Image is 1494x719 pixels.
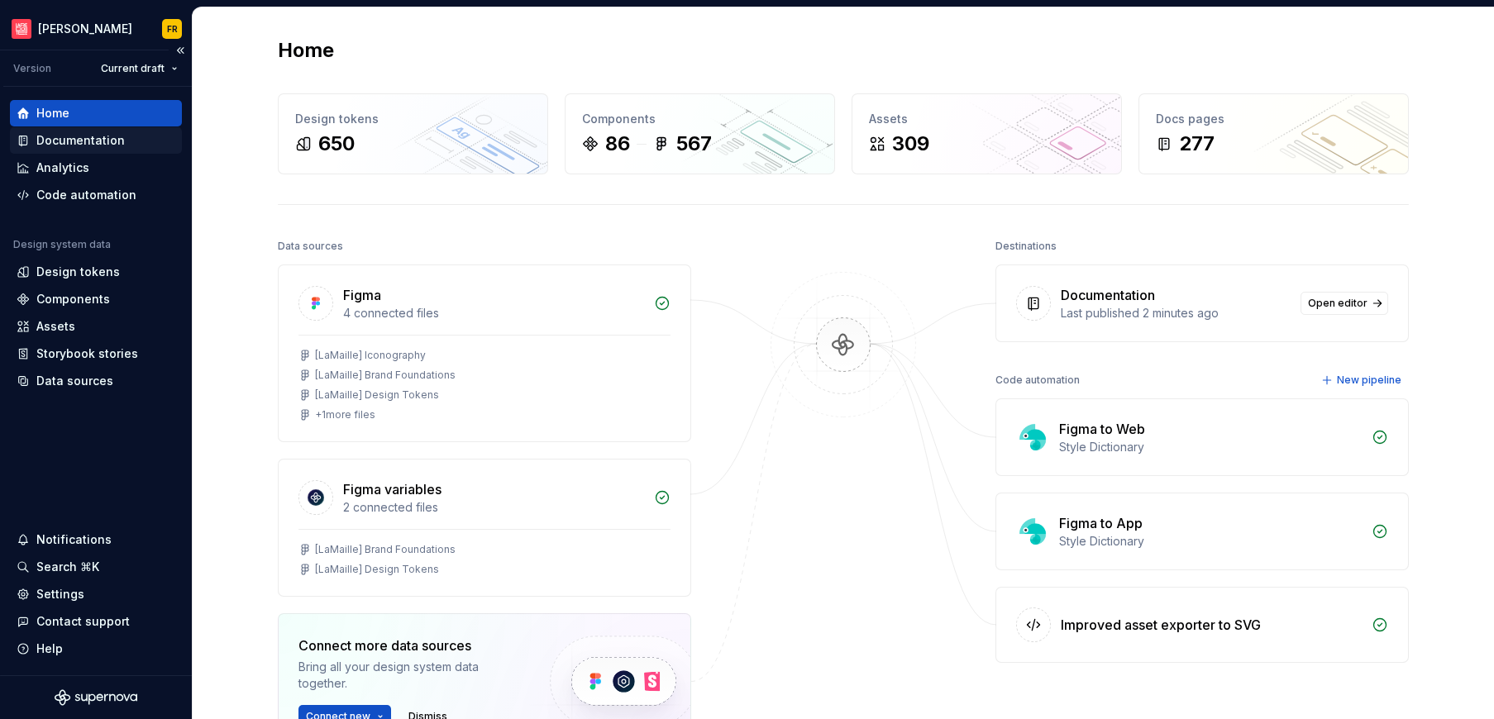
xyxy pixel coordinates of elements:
[36,264,120,280] div: Design tokens
[12,19,31,39] img: f15b4b9a-d43c-4bd8-bdfb-9b20b89b7814.png
[10,182,182,208] a: Code automation
[1301,292,1388,315] a: Open editor
[1059,439,1362,455] div: Style Dictionary
[36,586,84,602] div: Settings
[36,640,63,657] div: Help
[55,689,137,706] svg: Supernova Logo
[10,286,182,312] a: Components
[36,291,110,307] div: Components
[676,131,712,157] div: 567
[10,259,182,285] a: Design tokens
[36,105,69,121] div: Home
[36,559,99,575] div: Search ⌘K
[36,345,138,362] div: Storybook stories
[36,187,136,203] div: Code automation
[1059,419,1145,439] div: Figma to Web
[278,93,548,174] a: Design tokens650
[10,127,182,154] a: Documentation
[10,608,182,635] button: Contact support
[298,659,522,692] div: Bring all your design system data together.
[1059,533,1362,550] div: Style Dictionary
[10,581,182,607] a: Settings
[565,93,835,174] a: Components86567
[298,636,522,655] div: Connect more data sources
[278,235,343,258] div: Data sources
[995,369,1080,392] div: Code automation
[36,132,125,149] div: Documentation
[995,235,1057,258] div: Destinations
[36,318,75,335] div: Assets
[852,93,1122,174] a: Assets309
[36,531,112,548] div: Notifications
[315,388,439,402] div: [LaMaille] Design Tokens
[315,369,456,382] div: [LaMaille] Brand Foundations
[343,479,442,499] div: Figma variables
[315,563,439,576] div: [LaMaille] Design Tokens
[605,131,630,157] div: 86
[1061,305,1291,321] div: Last published 2 minutes ago
[93,57,185,80] button: Current draft
[13,238,111,251] div: Design system data
[3,11,189,46] button: [PERSON_NAME]FR
[10,554,182,580] button: Search ⌘K
[343,305,644,321] div: 4 connected files
[10,526,182,553] button: Notifications
[318,131,355,157] div: 650
[582,111,818,127] div: Components
[315,543,456,556] div: [LaMaille] Brand Foundations
[1059,513,1143,533] div: Figma to App
[1138,93,1409,174] a: Docs pages277
[101,62,165,75] span: Current draft
[10,636,182,662] button: Help
[36,160,89,176] div: Analytics
[36,373,113,389] div: Data sources
[10,313,182,340] a: Assets
[10,340,182,367] a: Storybook stories
[315,349,426,362] div: [LaMaille] Iconography
[278,264,691,442] a: Figma4 connected files[LaMaille] Iconography[LaMaille] Brand Foundations[LaMaille] Design Tokens+...
[295,111,531,127] div: Design tokens
[892,131,929,157] div: 309
[1061,285,1155,305] div: Documentation
[315,408,375,421] div: + 1 more files
[278,459,691,597] a: Figma variables2 connected files[LaMaille] Brand Foundations[LaMaille] Design Tokens
[278,37,334,64] h2: Home
[169,39,192,62] button: Collapse sidebar
[167,22,178,36] div: FR
[10,100,182,126] a: Home
[1316,369,1409,392] button: New pipeline
[1337,374,1401,387] span: New pipeline
[10,368,182,394] a: Data sources
[1308,297,1368,310] span: Open editor
[1179,131,1215,157] div: 277
[869,111,1105,127] div: Assets
[343,285,381,305] div: Figma
[1156,111,1391,127] div: Docs pages
[38,21,132,37] div: [PERSON_NAME]
[343,499,644,516] div: 2 connected files
[10,155,182,181] a: Analytics
[1061,615,1261,635] div: Improved asset exporter to SVG
[36,613,130,630] div: Contact support
[13,62,51,75] div: Version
